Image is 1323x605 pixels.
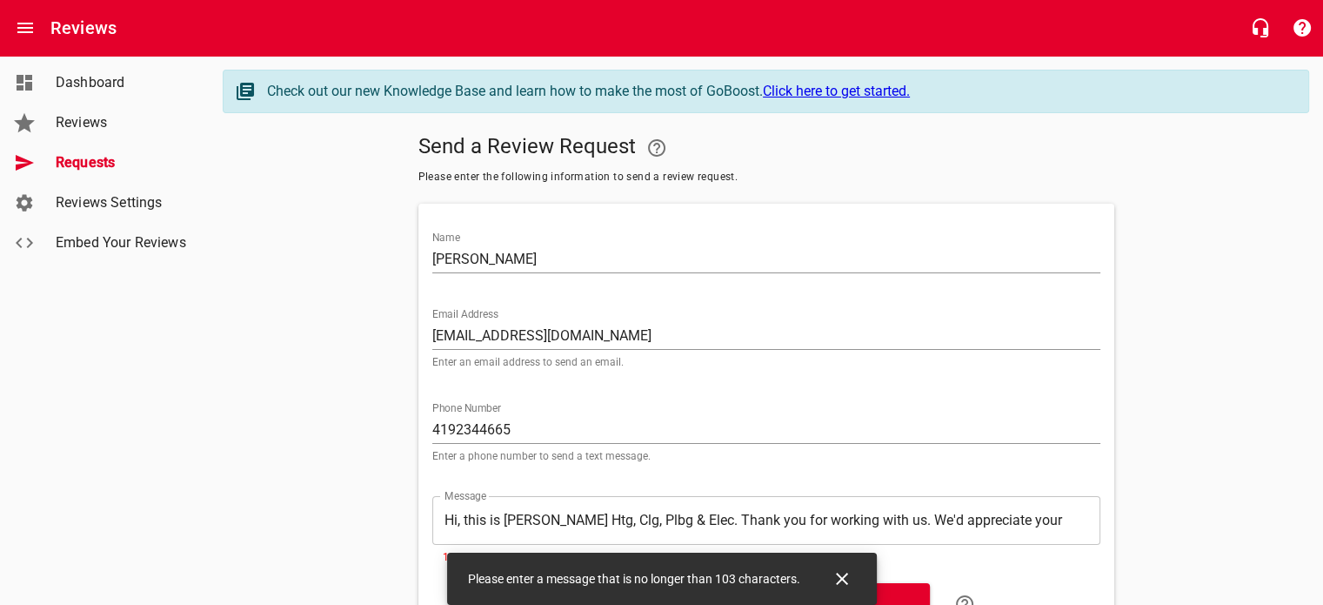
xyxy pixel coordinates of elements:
span: Please enter a message that is no longer than 103 characters. [468,572,800,586]
span: Please enter the following information to send a review request. [418,169,1114,186]
button: Support Portal [1281,7,1323,49]
h5: Send a Review Request [418,127,1114,169]
span: 104 / 103 characters used. [443,551,561,563]
p: Enter a phone number to send a text message. [432,451,1100,461]
button: Live Chat [1239,7,1281,49]
button: Close [821,558,863,600]
label: Name [432,232,460,243]
div: Check out our new Knowledge Base and learn how to make the most of GoBoost. [267,81,1291,102]
a: Your Google or Facebook account must be connected to "Send a Review Request" [636,127,678,169]
a: Click here to get started. [763,83,910,99]
span: Reviews [56,112,188,133]
label: Phone Number [432,403,501,413]
h6: Reviews [50,14,117,42]
p: Enter an email address to send an email. [432,357,1100,367]
span: Requests [56,152,188,173]
span: Dashboard [56,72,188,93]
textarea: Hi, this is [PERSON_NAME] Htg, Clg, Plbg & Elec. Thank you for working with us. We'd appreciate y... [444,512,1088,528]
span: Embed Your Reviews [56,232,188,253]
span: Reviews Settings [56,192,188,213]
label: Email Address [432,309,498,319]
button: Open drawer [4,7,46,49]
